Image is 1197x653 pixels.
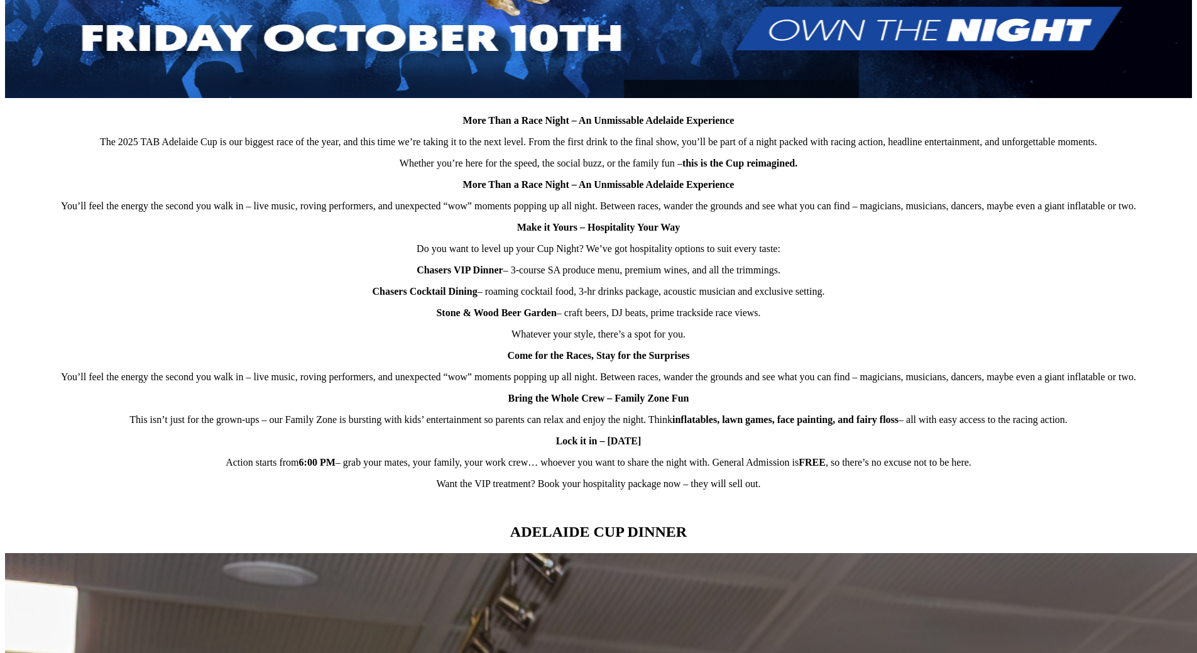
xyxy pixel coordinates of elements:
strong: More Than a Race Night – An Unmissable Adelaide Experience [463,179,735,190]
p: – 3-course SA produce menu, premium wines, and all the trimmings. [5,265,1192,276]
strong: Bring the Whole Crew – Family Zone Fun [508,393,689,403]
strong: 6 [299,457,304,468]
p: Do you want to level up your Cup Night? We’ve got hospitality options to suit every taste: [5,243,1192,255]
strong: Come for the Races, Stay for the Surprises [507,350,689,361]
strong: Chasers VIP Dinner [417,265,503,275]
p: The 2025 TAB Adelaide Cup is our biggest race of the year, and this time we’re taking it to the n... [5,136,1192,148]
strong: FREE [799,457,826,468]
strong: inflatables, lawn games, face painting, and fairy floss [672,414,899,425]
strong: :00 PM [304,457,336,468]
p: Action starts from – grab your mates, your family, your work crew… whoever you want to share the ... [5,457,1192,468]
h2: ADELAIDE CUP DINNER [5,524,1192,541]
strong: Stone & Wood Beer Garden [436,307,556,318]
p: This isn’t just for the grown-ups – our Family Zone is bursting with kids’ entertainment so paren... [5,414,1192,425]
p: Whatever your style, there’s a spot for you. [5,329,1192,340]
p: – craft beers, DJ beats, prime trackside race views. [5,307,1192,319]
p: You’ll feel the energy the second you walk in – live music, roving performers, and unexpected “wo... [5,371,1192,383]
strong: More Than a Race Night – An Unmissable Adelaide Experience [463,115,735,126]
strong: Lock it in – [DATE] [556,436,642,446]
p: Want the VIP treatment? Book your hospitality package now – they will sell out. [5,478,1192,490]
strong: Make it Yours – Hospitality Your Way [517,222,680,233]
p: – roaming cocktail food, 3-hr drinks package, acoustic musician and exclusive setting. [5,286,1192,297]
p: You’ll feel the energy the second you walk in – live music, roving performers, and unexpected “wo... [5,200,1192,212]
strong: Chasers Cocktail Dining [373,286,478,297]
p: Whether you’re here for the speed, the social buzz, or the family fun – [5,158,1192,169]
strong: this is the Cup reimagined. [682,158,797,168]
